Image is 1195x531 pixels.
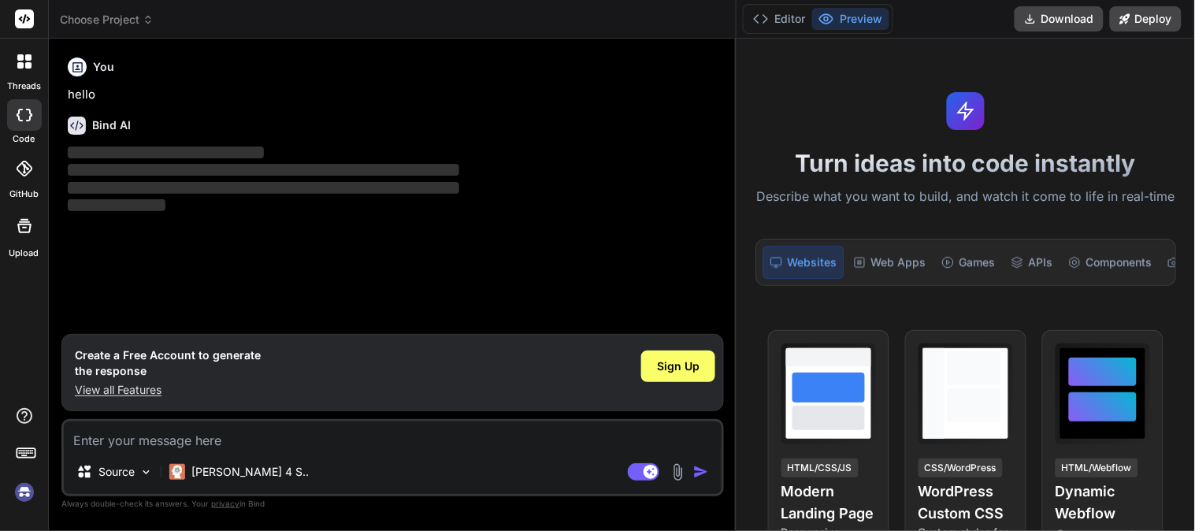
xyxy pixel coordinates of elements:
[68,86,721,104] p: hello
[919,481,1013,525] h4: WordPress Custom CSS
[763,246,844,279] div: Websites
[11,479,38,506] img: signin
[1110,6,1182,32] button: Deploy
[68,164,459,176] span: ‌
[169,464,185,480] img: Claude 4 Sonnet
[781,459,859,477] div: HTML/CSS/JS
[693,464,709,480] img: icon
[75,382,261,398] p: View all Features
[7,80,41,93] label: threads
[9,188,39,201] label: GitHub
[746,149,1186,177] h1: Turn ideas into code instantly
[92,117,131,133] h6: Bind AI
[61,496,724,511] p: Always double-check its answers. Your in Bind
[1004,246,1059,279] div: APIs
[1015,6,1104,32] button: Download
[746,187,1186,207] p: Describe what you want to build, and watch it come to life in real-time
[75,347,261,379] h1: Create a Free Account to generate the response
[98,464,135,480] p: Source
[68,199,165,211] span: ‌
[1062,246,1158,279] div: Components
[747,8,812,30] button: Editor
[657,358,700,374] span: Sign Up
[935,246,1001,279] div: Games
[919,459,1003,477] div: CSS/WordPress
[1056,459,1138,477] div: HTML/Webflow
[847,246,932,279] div: Web Apps
[13,132,35,146] label: code
[93,59,114,75] h6: You
[68,147,264,158] span: ‌
[68,182,459,194] span: ‌
[812,8,889,30] button: Preview
[669,463,687,481] img: attachment
[139,466,153,479] img: Pick Models
[191,464,309,480] p: [PERSON_NAME] 4 S..
[781,481,876,525] h4: Modern Landing Page
[211,499,239,508] span: privacy
[60,12,154,28] span: Choose Project
[9,247,39,260] label: Upload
